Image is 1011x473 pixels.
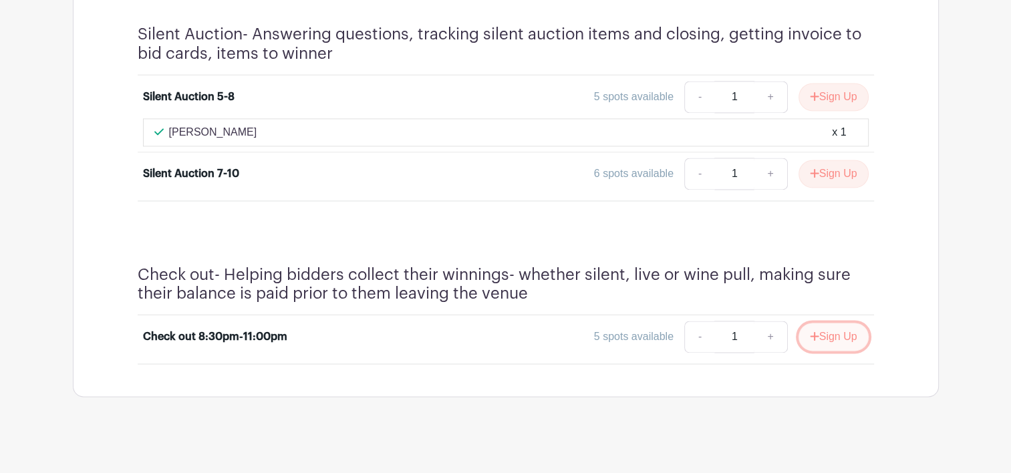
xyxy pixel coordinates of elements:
p: [PERSON_NAME] [169,124,257,140]
button: Sign Up [799,160,869,188]
div: x 1 [832,124,846,140]
div: Silent Auction 7-10 [143,166,239,182]
a: - [684,158,715,190]
a: + [754,321,787,353]
div: 5 spots available [594,329,674,345]
div: 5 spots available [594,89,674,105]
a: - [684,81,715,113]
button: Sign Up [799,323,869,351]
div: Check out 8:30pm-11:00pm [143,329,287,345]
h4: Silent Auction- Answering questions, tracking silent auction items and closing, getting invoice t... [138,25,874,63]
h4: Check out- Helping bidders collect their winnings- whether silent, live or wine pull, making sure... [138,265,874,304]
div: 6 spots available [594,166,674,182]
a: - [684,321,715,353]
a: + [754,81,787,113]
button: Sign Up [799,83,869,111]
div: Silent Auction 5-8 [143,89,235,105]
a: + [754,158,787,190]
